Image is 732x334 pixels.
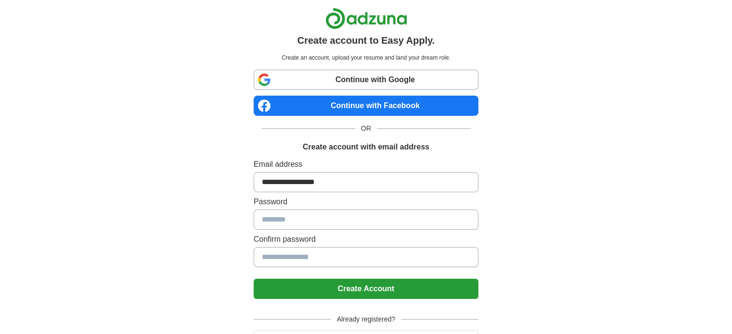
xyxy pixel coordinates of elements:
h1: Create account with email address [303,141,429,153]
label: Password [254,196,478,208]
a: Continue with Google [254,70,478,90]
img: Adzuna logo [325,8,407,29]
span: OR [355,124,377,134]
label: Confirm password [254,234,478,245]
span: Already registered? [331,314,401,324]
button: Create Account [254,279,478,299]
label: Email address [254,159,478,170]
a: Continue with Facebook [254,96,478,116]
h1: Create account to Easy Apply. [297,33,435,48]
p: Create an account, upload your resume and land your dream role. [256,53,476,62]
